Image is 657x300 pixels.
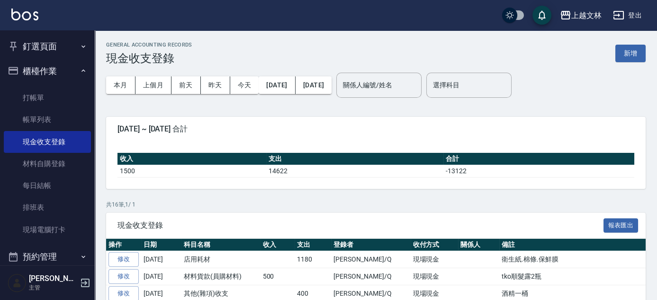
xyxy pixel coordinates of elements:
a: 現場電腦打卡 [4,219,91,241]
a: 帳單列表 [4,109,91,131]
h3: 現金收支登錄 [106,52,192,65]
td: [PERSON_NAME]/Q [331,268,410,285]
td: 1500 [117,165,266,177]
button: 櫃檯作業 [4,59,91,84]
button: 本月 [106,76,135,94]
a: 修改 [108,252,139,267]
button: 昨天 [201,76,230,94]
a: 新增 [615,48,646,57]
a: 報表匯出 [603,220,639,229]
button: save [532,6,551,25]
button: 上個月 [135,76,171,94]
td: 現場現金 [411,268,459,285]
p: 共 16 筆, 1 / 1 [106,200,646,209]
button: 前天 [171,76,201,94]
img: Person [8,273,27,292]
button: 預約管理 [4,244,91,269]
td: 500 [261,268,295,285]
button: 今天 [230,76,259,94]
img: Logo [11,9,38,20]
td: -13122 [443,165,634,177]
th: 操作 [106,239,141,251]
th: 日期 [141,239,181,251]
button: 釘選頁面 [4,34,91,59]
button: 上越文林 [556,6,605,25]
td: 店用耗材 [181,251,261,268]
button: 登出 [609,7,646,24]
h5: [PERSON_NAME] [29,274,77,283]
h2: GENERAL ACCOUNTING RECORDS [106,42,192,48]
th: 支出 [266,153,443,165]
th: 登錄者 [331,239,410,251]
th: 收入 [261,239,295,251]
th: 關係人 [458,239,499,251]
a: 材料自購登錄 [4,153,91,175]
th: 收入 [117,153,266,165]
td: 1180 [295,251,331,268]
th: 科目名稱 [181,239,261,251]
button: [DATE] [259,76,295,94]
button: 報表匯出 [603,218,639,233]
a: 打帳單 [4,87,91,109]
p: 主管 [29,283,77,292]
td: [PERSON_NAME]/Q [331,251,410,268]
th: 支出 [295,239,331,251]
td: 14622 [266,165,443,177]
td: 材料貨款(員購材料) [181,268,261,285]
td: [DATE] [141,268,181,285]
a: 現金收支登錄 [4,131,91,153]
button: [DATE] [296,76,332,94]
button: 新增 [615,45,646,62]
span: [DATE] ~ [DATE] 合計 [117,124,634,134]
td: [DATE] [141,251,181,268]
a: 修改 [108,269,139,284]
th: 收付方式 [411,239,459,251]
a: 每日結帳 [4,175,91,197]
div: 上越文林 [571,9,602,21]
td: 現場現金 [411,251,459,268]
th: 合計 [443,153,634,165]
a: 排班表 [4,197,91,218]
span: 現金收支登錄 [117,221,603,230]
